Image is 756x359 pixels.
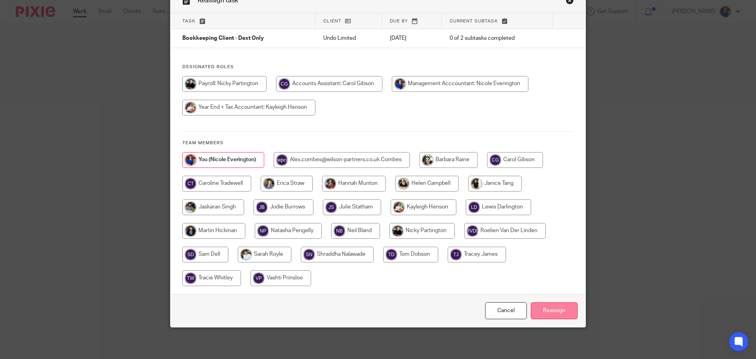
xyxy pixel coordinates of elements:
p: [DATE] [390,34,434,42]
span: Task [182,19,196,23]
a: Close this dialog window [485,302,527,319]
span: Bookkeeping Client - Dext Only [182,36,264,41]
h4: Designated Roles [182,64,574,70]
td: 0 of 2 subtasks completed [442,29,553,48]
span: Current subtask [450,19,498,23]
h4: Team members [182,140,574,146]
span: Due by [390,19,408,23]
p: Undo Limited [323,34,374,42]
input: Reassign [531,302,578,319]
span: Client [323,19,341,23]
